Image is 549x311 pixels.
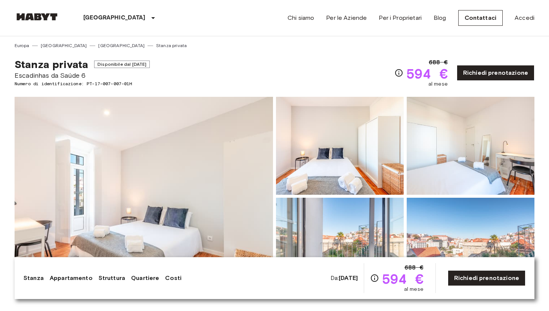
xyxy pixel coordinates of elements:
span: Numero di identificazione: PT-17-007-007-01H [15,80,150,87]
img: Picture of unit PT-17-007-007-01H [276,97,404,195]
span: 688 € [429,58,448,67]
a: Contattaci [458,10,503,26]
span: Disponibile dal [DATE] [94,61,150,68]
a: Quartiere [131,274,159,283]
a: Per le Aziende [326,13,367,22]
a: Accedi [515,13,534,22]
svg: Verifica i dettagli delle spese nella sezione 'Riassunto dei Costi'. Si prega di notare che gli s... [370,274,379,283]
span: Da: [331,274,358,282]
svg: Verifica i dettagli delle spese nella sezione 'Riassunto dei Costi'. Si prega di notare che gli s... [394,68,403,77]
a: Costi [165,274,182,283]
span: 688 € [404,263,424,272]
a: Stanza privata [156,42,187,49]
a: [GEOGRAPHIC_DATA] [41,42,87,49]
span: al mese [404,286,424,293]
b: [DATE] [339,274,358,281]
span: Stanza privata [15,58,88,71]
a: Stanza [24,274,44,283]
a: Chi siamo [288,13,314,22]
img: Marketing picture of unit PT-17-007-007-01H [15,97,273,296]
img: Picture of unit PT-17-007-007-01H [276,198,404,296]
a: Richiedi prenotazione [457,65,534,81]
img: Picture of unit PT-17-007-007-01H [407,97,534,195]
a: Blog [434,13,446,22]
a: Struttura [99,274,125,283]
span: 594 € [406,67,448,80]
span: 594 € [382,272,424,286]
img: Picture of unit PT-17-007-007-01H [407,198,534,296]
a: [GEOGRAPHIC_DATA] [98,42,145,49]
a: Richiedi prenotazione [448,270,525,286]
a: Europa [15,42,29,49]
img: Habyt [15,13,59,21]
span: Escadinhas da Saúde 6 [15,71,150,80]
span: al mese [428,80,448,88]
a: Per i Proprietari [379,13,422,22]
p: [GEOGRAPHIC_DATA] [83,13,146,22]
a: Appartamento [50,274,93,283]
